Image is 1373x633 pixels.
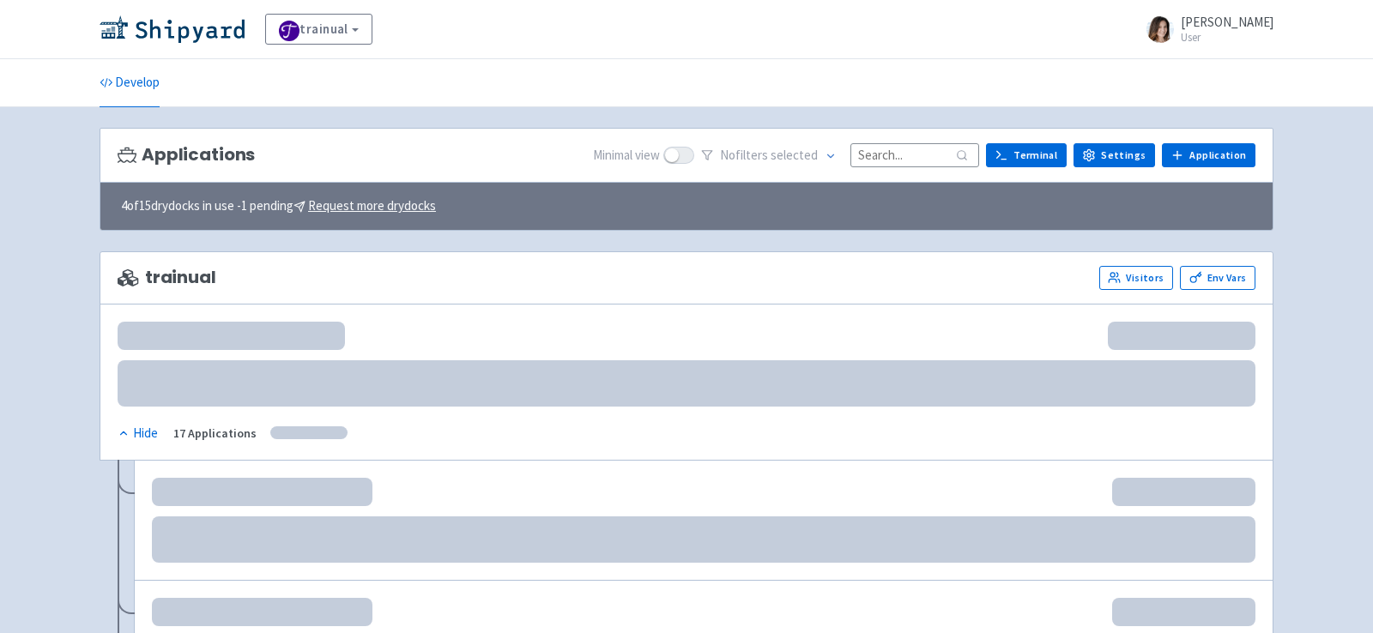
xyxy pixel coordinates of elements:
small: User [1181,32,1273,43]
span: Minimal view [593,146,660,166]
span: trainual [118,268,216,287]
input: Search... [850,143,979,166]
div: 17 Applications [173,424,257,443]
a: trainual [265,14,372,45]
a: Settings [1074,143,1155,167]
a: Application [1162,143,1255,167]
span: 4 of 15 drydocks in use - 1 pending [121,196,436,216]
a: Terminal [986,143,1067,167]
span: No filter s [720,146,818,166]
a: Develop [100,59,160,107]
u: Request more drydocks [308,197,436,214]
span: [PERSON_NAME] [1181,14,1273,30]
h3: Applications [118,145,255,165]
button: Hide [118,424,160,443]
span: selected [771,147,818,163]
img: Shipyard logo [100,15,245,43]
a: Visitors [1099,266,1173,290]
div: Hide [118,424,158,443]
a: [PERSON_NAME] User [1136,15,1273,43]
a: Env Vars [1180,266,1255,290]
